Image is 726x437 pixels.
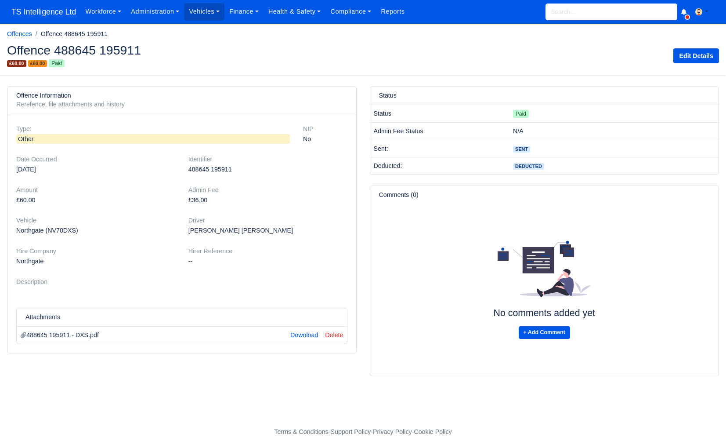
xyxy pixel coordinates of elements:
[32,29,108,39] li: Offence 488645 195911
[16,99,125,109] div: Rerefence, file attachments and history
[188,226,347,236] div: [PERSON_NAME] [PERSON_NAME]
[7,44,357,56] h2: Offence 488645 195911
[519,326,570,339] a: + Add Comment
[414,428,451,435] a: Cookie Policy
[17,327,287,344] td: 488645 195911 - DXS.pdf
[188,215,347,226] div: Driver
[370,105,509,123] td: Status
[513,146,530,153] span: Sent
[188,195,347,205] div: £36.00
[16,124,290,134] div: Type:
[16,246,175,256] div: Hire Company
[224,3,264,20] a: Finance
[379,92,397,99] h6: Status
[370,140,509,157] td: Sent:
[509,122,719,140] td: N/A
[16,154,175,164] div: Date Occurred
[16,92,125,99] h6: Offence Information
[264,3,326,20] a: Health & Safety
[325,331,343,339] a: Delete
[28,60,47,67] span: £60.00
[188,246,347,256] div: Hirer Reference
[379,191,419,199] h6: Comments (0)
[16,195,175,205] div: £60.00
[303,124,347,134] div: NIP
[16,215,175,226] div: Vehicle
[331,428,371,435] a: Support Policy
[513,110,529,118] span: Paid
[7,60,26,67] span: £60.00
[325,3,376,20] a: Compliance
[16,256,175,266] div: Northgate
[80,3,126,20] a: Workforce
[16,226,175,236] div: Northgate (NV70DXS)
[113,427,614,437] div: - - -
[16,277,175,287] div: Description
[126,3,184,20] a: Administration
[7,3,80,21] span: TS Intelligence Ltd
[682,395,726,437] iframe: Chat Widget
[274,428,328,435] a: Terms & Conditions
[49,59,65,67] span: Paid
[673,48,719,63] a: Edit Details
[513,163,544,170] span: Deducted
[188,256,347,266] div: --
[188,164,347,175] div: 488645 195911
[7,30,32,37] a: Offences
[188,154,347,164] div: Identifier
[184,3,224,20] a: Vehicles
[379,308,710,319] p: No comments added yet
[188,185,347,195] div: Admin Fee
[16,185,175,195] div: Amount
[7,4,80,21] a: TS Intelligence Ltd
[25,313,60,321] h6: Attachments
[373,428,412,435] a: Privacy Policy
[16,164,175,175] div: [DATE]
[16,134,290,144] div: Other
[545,4,677,20] input: Search...
[370,157,509,175] td: Deducted:
[0,37,726,76] div: Offence 488645 195911
[376,3,409,20] a: Reports
[290,331,318,339] a: Download
[370,122,509,140] td: Admin Fee Status
[303,134,347,144] div: No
